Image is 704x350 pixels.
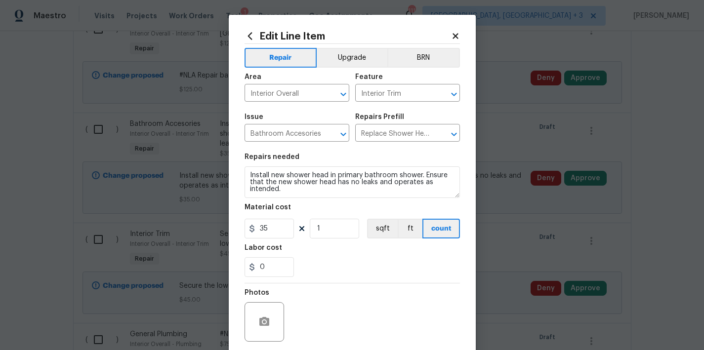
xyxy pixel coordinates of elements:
[355,74,383,80] h5: Feature
[422,219,460,238] button: count
[447,87,461,101] button: Open
[317,48,387,68] button: Upgrade
[245,114,263,120] h5: Issue
[447,127,461,141] button: Open
[398,219,422,238] button: ft
[245,48,317,68] button: Repair
[245,244,282,251] h5: Labor cost
[245,31,451,41] h2: Edit Line Item
[245,154,299,160] h5: Repairs needed
[355,114,404,120] h5: Repairs Prefill
[387,48,460,68] button: BRN
[245,166,460,198] textarea: Install new shower head in primary bathroom shower. Ensure that the new shower head has no leaks ...
[336,87,350,101] button: Open
[336,127,350,141] button: Open
[245,289,269,296] h5: Photos
[245,74,261,80] h5: Area
[367,219,398,238] button: sqft
[245,204,291,211] h5: Material cost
